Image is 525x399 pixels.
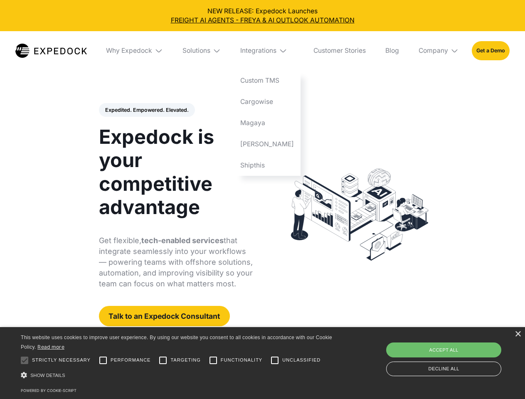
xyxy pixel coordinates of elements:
[99,125,253,219] h1: Expedock is your competitive advantage
[419,47,448,55] div: Company
[234,70,301,176] nav: Integrations
[170,357,200,364] span: Targeting
[100,31,170,70] div: Why Expedock
[240,47,276,55] div: Integrations
[379,31,405,70] a: Blog
[234,31,301,70] div: Integrations
[282,357,320,364] span: Unclassified
[21,388,76,393] a: Powered by cookie-script
[7,16,519,25] a: FREIGHT AI AGENTS - FREYA & AI OUTLOOK AUTOMATION
[111,357,151,364] span: Performance
[412,31,465,70] div: Company
[472,41,510,60] a: Get a Demo
[234,70,301,91] a: Custom TMS
[30,373,65,378] span: Show details
[99,306,230,326] a: Talk to an Expedock Consultant
[99,235,253,289] p: Get flexible, that integrate seamlessly into your workflows — powering teams with offshore soluti...
[37,344,64,350] a: Read more
[32,357,91,364] span: Strictly necessary
[307,31,372,70] a: Customer Stories
[234,112,301,133] a: Magaya
[234,91,301,113] a: Cargowise
[21,335,332,350] span: This website uses cookies to improve user experience. By using our website you consent to all coo...
[7,7,519,25] div: NEW RELEASE: Expedock Launches
[182,47,210,55] div: Solutions
[221,357,262,364] span: Functionality
[141,236,224,245] strong: tech-enabled services
[21,370,335,381] div: Show details
[234,155,301,176] a: Shipthis
[176,31,227,70] div: Solutions
[106,47,152,55] div: Why Expedock
[387,309,525,399] iframe: Chat Widget
[234,133,301,155] a: [PERSON_NAME]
